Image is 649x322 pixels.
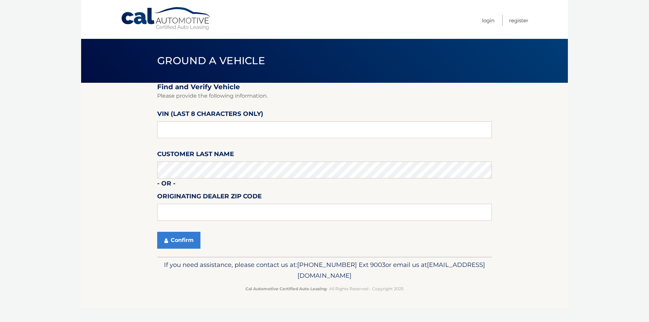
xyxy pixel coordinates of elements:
[157,54,265,67] span: Ground a Vehicle
[162,259,487,281] p: If you need assistance, please contact us at: or email us at
[509,15,528,26] a: Register
[157,149,234,162] label: Customer Last Name
[245,286,327,291] strong: Cal Automotive Certified Auto Leasing
[162,285,487,292] p: - All Rights Reserved - Copyright 2025
[482,15,495,26] a: Login
[157,91,492,101] p: Please provide the following information.
[157,83,492,91] h2: Find and Verify Vehicle
[157,109,263,121] label: VIN (last 8 characters only)
[157,178,175,191] label: - or -
[297,261,385,269] span: [PHONE_NUMBER] Ext 9003
[121,7,212,31] a: Cal Automotive
[157,191,262,204] label: Originating Dealer Zip Code
[157,232,200,249] button: Confirm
